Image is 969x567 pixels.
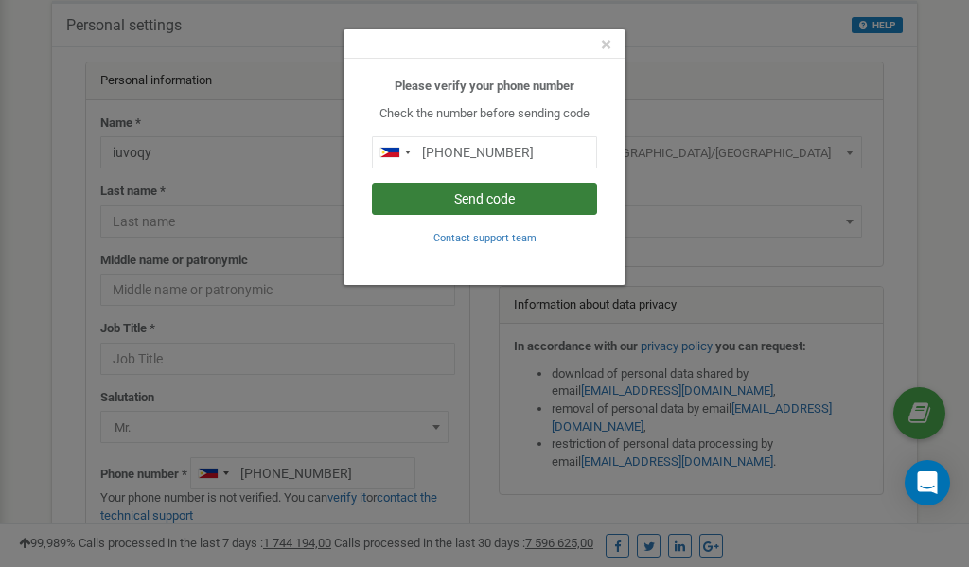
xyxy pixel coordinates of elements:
[395,79,574,93] b: Please verify your phone number
[372,105,597,123] p: Check the number before sending code
[433,232,537,244] small: Contact support team
[372,183,597,215] button: Send code
[372,136,597,168] input: 0905 123 4567
[433,230,537,244] a: Contact support team
[601,35,611,55] button: Close
[373,137,416,168] div: Telephone country code
[905,460,950,505] div: Open Intercom Messenger
[601,33,611,56] span: ×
